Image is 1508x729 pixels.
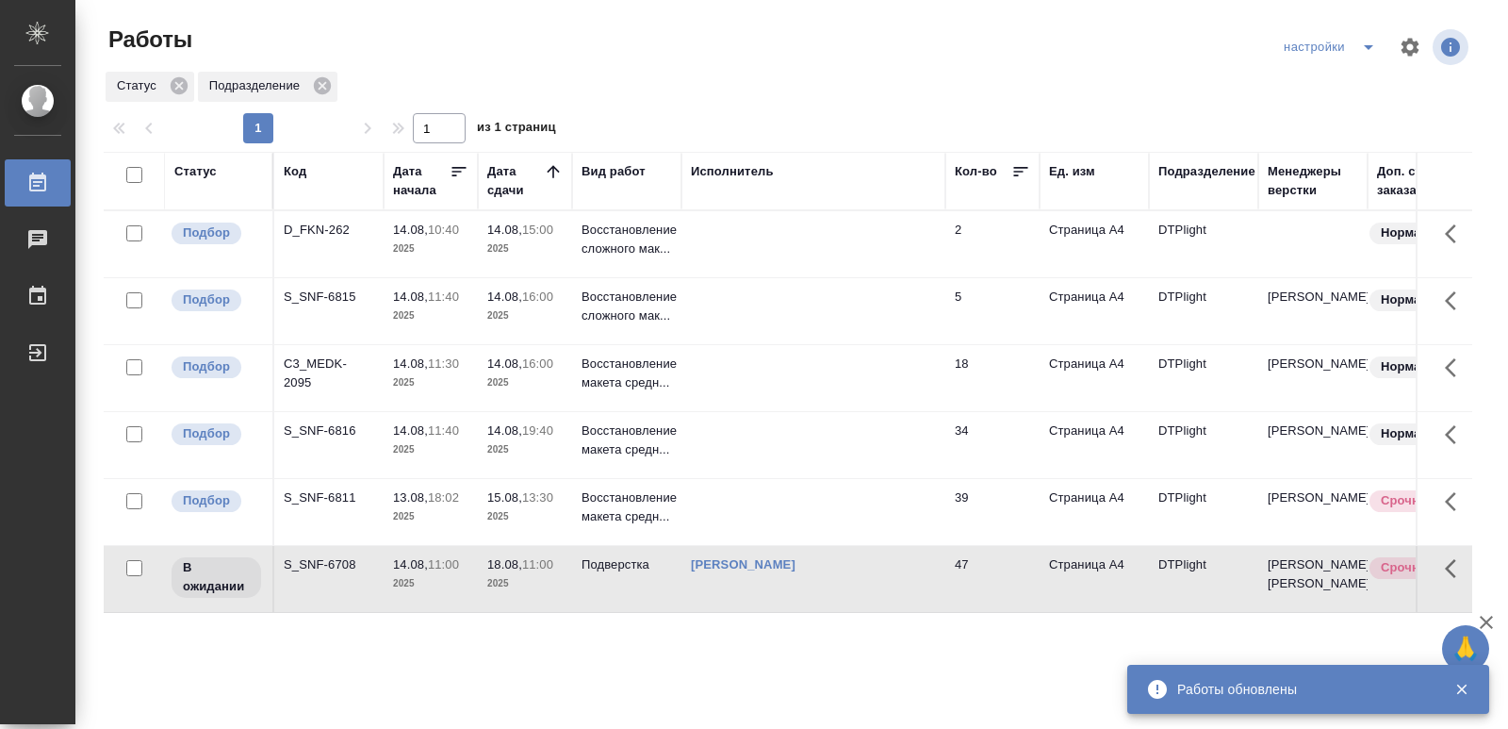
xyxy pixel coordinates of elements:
[284,555,374,574] div: S_SNF-6708
[1434,546,1479,591] button: Здесь прячутся важные кнопки
[522,557,553,572] p: 11:00
[284,489,374,507] div: S_SNF-6811
[945,546,1040,612] td: 47
[582,288,672,325] p: Восстановление сложного мак...
[1434,479,1479,524] button: Здесь прячутся важные кнопки
[1268,555,1358,593] p: [PERSON_NAME], [PERSON_NAME]
[1040,278,1149,344] td: Страница А4
[582,162,646,181] div: Вид работ
[198,72,337,102] div: Подразделение
[1381,290,1462,309] p: Нормальный
[170,489,263,514] div: Можно подбирать исполнителей
[1049,162,1095,181] div: Ед. изм
[487,356,522,371] p: 14.08,
[522,356,553,371] p: 16:00
[1381,558,1437,577] p: Срочный
[487,490,522,505] p: 15.08,
[1434,412,1479,457] button: Здесь прячутся важные кнопки
[393,290,428,304] p: 14.08,
[582,555,672,574] p: Подверстка
[393,574,468,593] p: 2025
[1377,162,1476,200] div: Доп. статус заказа
[393,240,468,258] p: 2025
[428,290,459,304] p: 11:40
[170,221,263,246] div: Можно подбирать исполнителей
[487,223,522,237] p: 14.08,
[393,490,428,505] p: 13.08,
[1268,355,1358,373] p: [PERSON_NAME]
[522,423,553,438] p: 19:40
[945,479,1040,545] td: 39
[393,507,468,526] p: 2025
[284,422,374,440] div: S_SNF-6816
[487,240,563,258] p: 2025
[393,162,450,200] div: Дата начала
[209,76,306,95] p: Подразделение
[487,557,522,572] p: 18.08,
[284,162,306,181] div: Код
[393,223,428,237] p: 14.08,
[183,491,230,510] p: Подбор
[117,76,163,95] p: Статус
[174,162,217,181] div: Статус
[487,290,522,304] p: 14.08,
[582,422,672,459] p: Восстановление макета средн...
[428,356,459,371] p: 11:30
[1434,211,1479,257] button: Здесь прячутся важные кнопки
[522,223,553,237] p: 15:00
[284,221,374,240] div: D_FKN-262
[1381,424,1462,443] p: Нормальный
[1387,25,1433,70] span: Настроить таблицу
[104,25,192,55] span: Работы
[106,72,194,102] div: Статус
[1040,345,1149,411] td: Страница А4
[1381,491,1437,510] p: Срочный
[183,290,230,309] p: Подбор
[170,422,263,447] div: Можно подбирать исполнителей
[582,221,672,258] p: Восстановление сложного мак...
[1040,211,1149,277] td: Страница А4
[1040,546,1149,612] td: Страница А4
[170,355,263,380] div: Можно подбирать исполнителей
[691,162,774,181] div: Исполнитель
[582,355,672,392] p: Восстановление макета средн...
[487,162,544,200] div: Дата сдачи
[1433,29,1472,65] span: Посмотреть информацию
[487,423,522,438] p: 14.08,
[1268,489,1358,507] p: [PERSON_NAME]
[1149,278,1258,344] td: DTPlight
[945,412,1040,478] td: 34
[1177,680,1426,699] div: Работы обновлены
[183,357,230,376] p: Подбор
[393,356,428,371] p: 14.08,
[945,345,1040,411] td: 18
[945,278,1040,344] td: 5
[477,116,556,143] span: из 1 страниц
[183,424,230,443] p: Подбор
[1149,211,1258,277] td: DTPlight
[487,440,563,459] p: 2025
[170,288,263,313] div: Можно подбирать исполнителей
[1279,32,1387,62] div: split button
[1149,345,1258,411] td: DTPlight
[1442,625,1489,672] button: 🙏
[1268,288,1358,307] p: [PERSON_NAME]
[393,440,468,459] p: 2025
[1149,546,1258,612] td: DTPlight
[1149,412,1258,478] td: DTPlight
[1434,278,1479,323] button: Здесь прячутся важные кнопки
[1149,479,1258,545] td: DTPlight
[955,162,997,181] div: Кол-во
[428,490,459,505] p: 18:02
[1450,629,1482,669] span: 🙏
[428,557,459,572] p: 11:00
[1158,162,1255,181] div: Подразделение
[393,373,468,392] p: 2025
[284,355,374,392] div: C3_MEDK-2095
[393,423,428,438] p: 14.08,
[1040,412,1149,478] td: Страница А4
[522,490,553,505] p: 13:30
[487,507,563,526] p: 2025
[691,557,795,572] a: [PERSON_NAME]
[393,557,428,572] p: 14.08,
